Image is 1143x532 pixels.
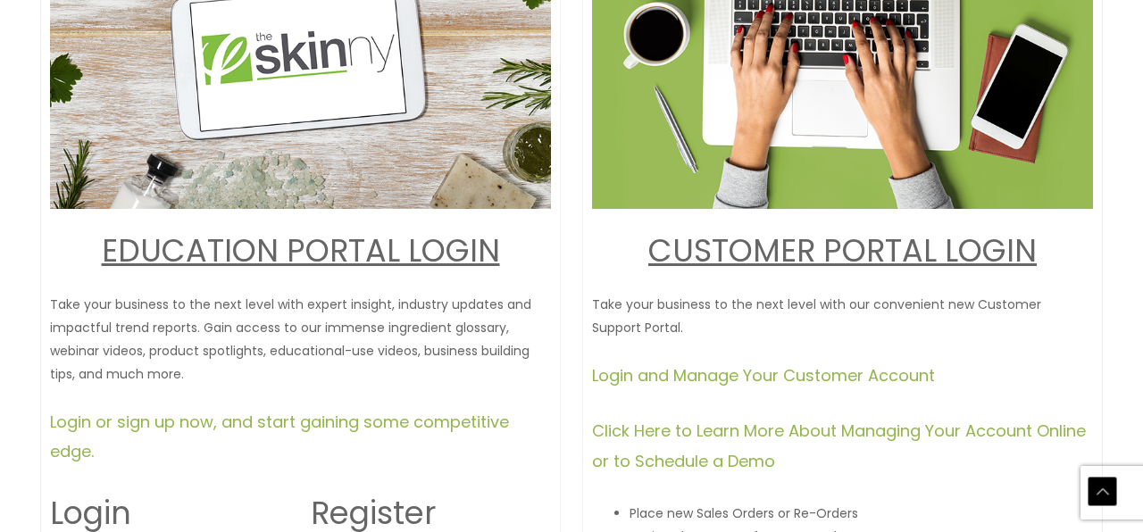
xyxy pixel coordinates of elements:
[50,411,509,462] span: Login or sign up now, and start gaining some competitive edge.
[592,293,1093,339] p: Take your business to the next level with our convenient new Customer Support Portal.
[592,420,1086,471] a: Click Here to Learn More About Managing Your Account Online or to Schedule a Demo
[50,293,551,386] p: Take your business to the next level with expert insight, industry updates and impactful trend re...
[1014,229,1037,272] a: N
[50,230,551,271] h2: EDUCATION PORTAL LOGIN
[648,229,1014,272] a: CUSTOMER PORTAL LOGI
[592,364,935,387] a: Login and Manage Your Customer Account
[630,502,1093,525] li: Place new Sales Orders or Re-Orders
